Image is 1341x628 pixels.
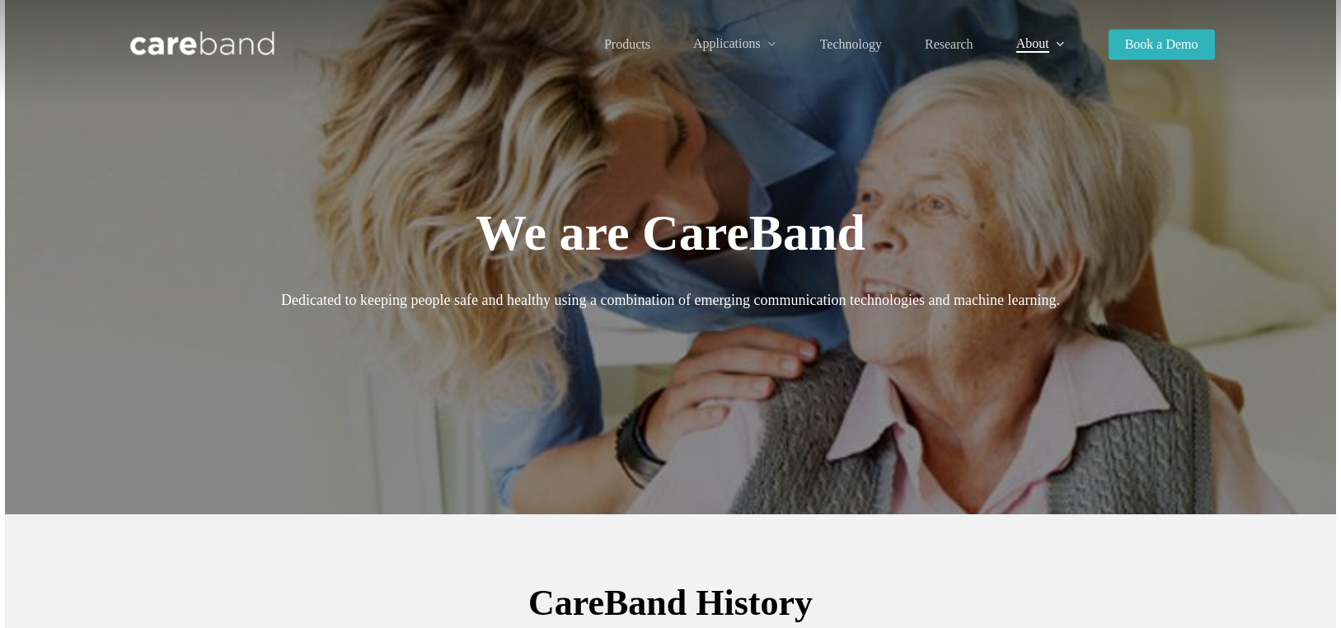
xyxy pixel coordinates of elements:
a: Research [925,38,973,51]
span: About [1016,36,1049,50]
p: Dedicated to keeping people safe and healthy using a combination of emerging communication techno... [127,287,1215,313]
a: Products [604,38,650,51]
span: Products [604,37,650,51]
span: Technology [820,37,882,51]
span: Research [925,37,973,51]
h1: We are CareBand [127,201,1215,265]
a: Book a Demo [1109,38,1215,51]
span: Applications [693,36,761,50]
a: About [1016,37,1066,51]
span: Book a Demo [1125,37,1198,51]
a: Applications [693,37,777,51]
a: Technology [820,38,882,51]
span: CareBand History [528,583,813,623]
